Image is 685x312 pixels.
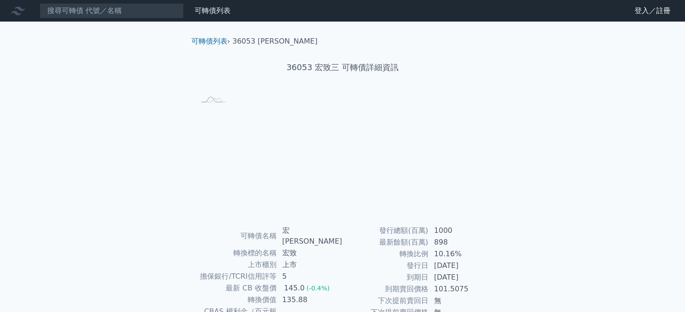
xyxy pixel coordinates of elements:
td: 101.5075 [429,283,490,295]
td: 發行日 [343,260,429,272]
td: [DATE] [429,272,490,283]
td: 可轉債名稱 [195,225,277,247]
td: 轉換價值 [195,294,277,306]
input: 搜尋可轉債 代號／名稱 [40,3,184,18]
td: 10.16% [429,248,490,260]
a: 可轉債列表 [191,37,227,45]
td: 無 [429,295,490,307]
div: 145.0 [282,283,307,294]
td: [DATE] [429,260,490,272]
td: 宏致 [277,247,343,259]
td: 1000 [429,225,490,236]
td: 到期日 [343,272,429,283]
td: 135.88 [277,294,343,306]
td: 轉換比例 [343,248,429,260]
td: 下次提前賣回日 [343,295,429,307]
td: 最新 CB 收盤價 [195,282,277,294]
span: (-0.4%) [306,285,330,292]
td: 898 [429,236,490,248]
h1: 36053 宏致三 可轉債詳細資訊 [184,61,501,74]
a: 可轉債列表 [195,6,231,15]
td: 5 [277,271,343,282]
li: 36053 [PERSON_NAME] [232,36,318,47]
td: 上市櫃別 [195,259,277,271]
li: › [191,36,230,47]
td: 發行總額(百萬) [343,225,429,236]
td: 轉換標的名稱 [195,247,277,259]
td: 擔保銀行/TCRI信用評等 [195,271,277,282]
td: 最新餘額(百萬) [343,236,429,248]
a: 登入／註冊 [627,4,678,18]
td: 到期賣回價格 [343,283,429,295]
td: 宏[PERSON_NAME] [277,225,343,247]
td: 上市 [277,259,343,271]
